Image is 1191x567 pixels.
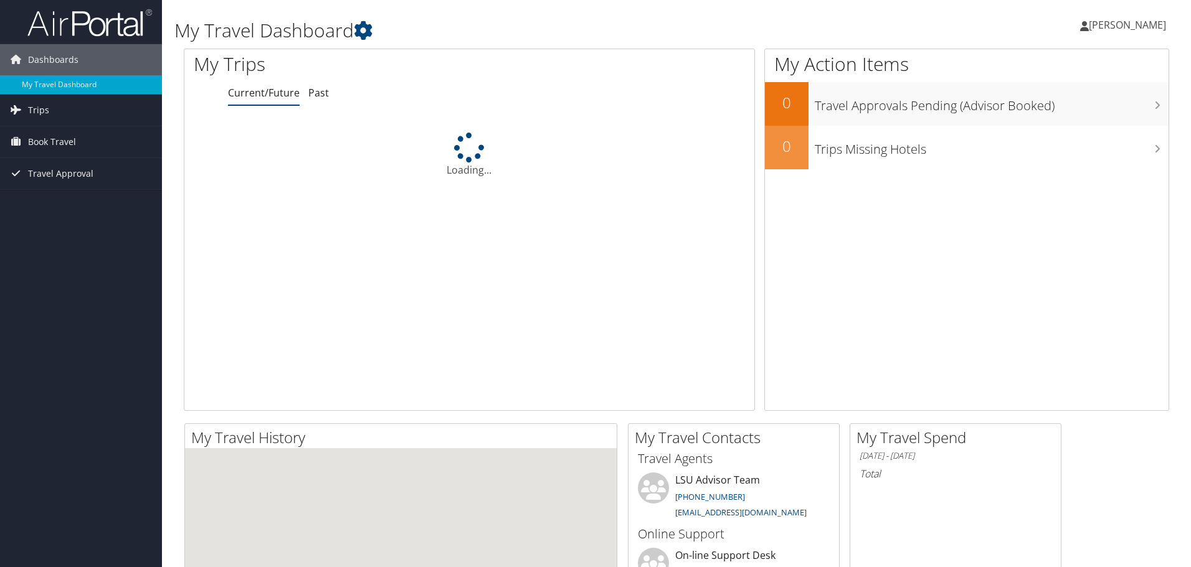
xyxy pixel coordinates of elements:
a: [PHONE_NUMBER] [675,491,745,502]
h2: My Travel Contacts [635,427,839,448]
h2: 0 [765,136,809,157]
h6: Total [860,467,1051,480]
h3: Travel Approvals Pending (Advisor Booked) [815,91,1169,115]
a: Past [308,86,329,100]
a: [PERSON_NAME] [1080,6,1179,44]
a: 0Travel Approvals Pending (Advisor Booked) [765,82,1169,126]
h2: My Travel Spend [856,427,1061,448]
h1: My Travel Dashboard [174,17,844,44]
a: [EMAIL_ADDRESS][DOMAIN_NAME] [675,507,807,518]
span: Travel Approval [28,158,93,189]
span: Book Travel [28,126,76,157]
h3: Travel Agents [638,450,830,467]
h3: Trips Missing Hotels [815,134,1169,158]
div: Loading... [184,133,754,177]
span: [PERSON_NAME] [1089,18,1166,32]
h2: 0 [765,92,809,113]
img: airportal-logo.png [27,8,152,37]
h6: [DATE] - [DATE] [860,450,1051,462]
h1: My Action Items [765,51,1169,77]
span: Trips [28,95,49,126]
h3: Online Support [638,525,830,543]
a: 0Trips Missing Hotels [765,126,1169,169]
h1: My Trips [194,51,508,77]
a: Current/Future [228,86,300,100]
li: LSU Advisor Team [632,472,836,523]
span: Dashboards [28,44,78,75]
h2: My Travel History [191,427,617,448]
